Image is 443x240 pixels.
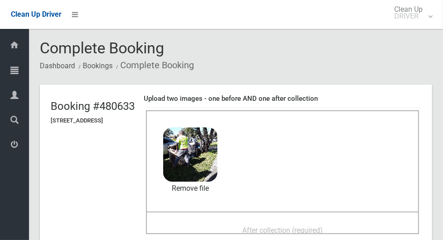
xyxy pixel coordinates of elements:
[40,61,75,70] a: Dashboard
[144,95,421,103] h4: Upload two images - one before AND one after collection
[51,100,135,112] h2: Booking #480633
[390,6,432,19] span: Clean Up
[40,39,164,57] span: Complete Booking
[242,226,323,235] span: After collection (required)
[11,10,61,19] span: Clean Up Driver
[11,8,61,21] a: Clean Up Driver
[114,57,194,74] li: Complete Booking
[83,61,113,70] a: Bookings
[51,118,135,124] h5: [STREET_ADDRESS]
[163,182,217,195] a: Remove file
[394,13,423,19] small: DRIVER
